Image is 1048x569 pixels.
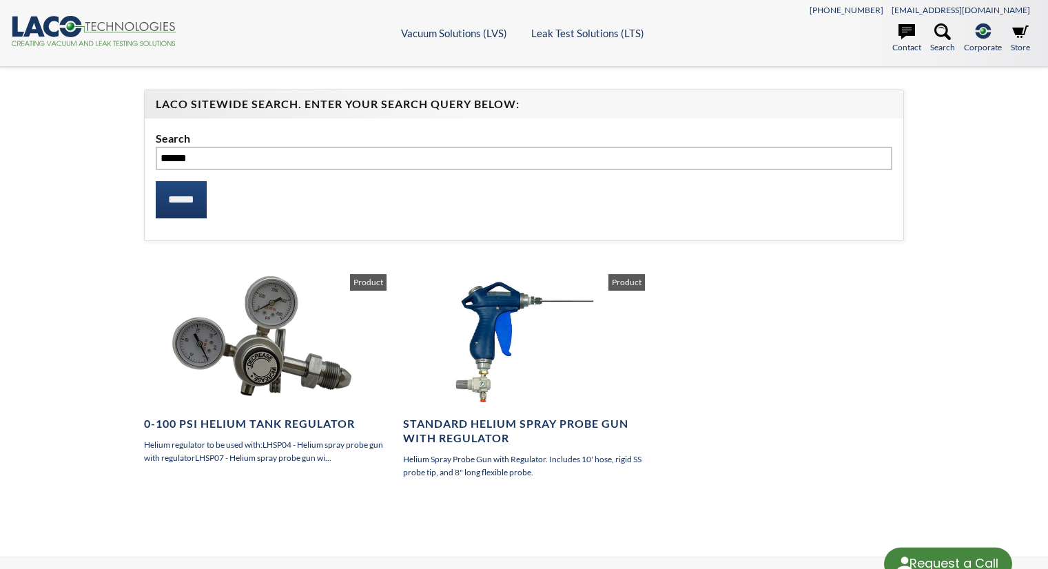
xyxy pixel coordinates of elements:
[156,97,893,112] h4: LACO Sitewide Search. Enter your Search Query Below:
[350,274,387,291] span: Product
[401,27,507,39] a: Vacuum Solutions (LVS)
[531,27,644,39] a: Leak Test Solutions (LTS)
[930,23,955,54] a: Search
[892,23,921,54] a: Contact
[144,438,387,464] p: Helium regulator to be used with:LHSP04 - Helium spray probe gun with regulatorLHSP07 - Helium sp...
[810,5,883,15] a: [PHONE_NUMBER]
[403,274,646,479] a: Standard Helium Spray Probe Gun with Regulator Helium Spray Probe Gun with Regulator. Includes 10...
[892,5,1030,15] a: [EMAIL_ADDRESS][DOMAIN_NAME]
[144,417,387,431] h4: 0-100 PSI Helium Tank Regulator
[1011,23,1030,54] a: Store
[144,274,387,465] a: 0-100 PSI Helium Tank Regulator Helium regulator to be used with:LHSP04 - Helium spray probe gun ...
[403,453,646,479] p: Helium Spray Probe Gun with Regulator. Includes 10' hose, rigid SS probe tip, and 8" long flexibl...
[156,130,893,147] label: Search
[403,417,646,446] h4: Standard Helium Spray Probe Gun with Regulator
[964,41,1002,54] span: Corporate
[608,274,645,291] span: Product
